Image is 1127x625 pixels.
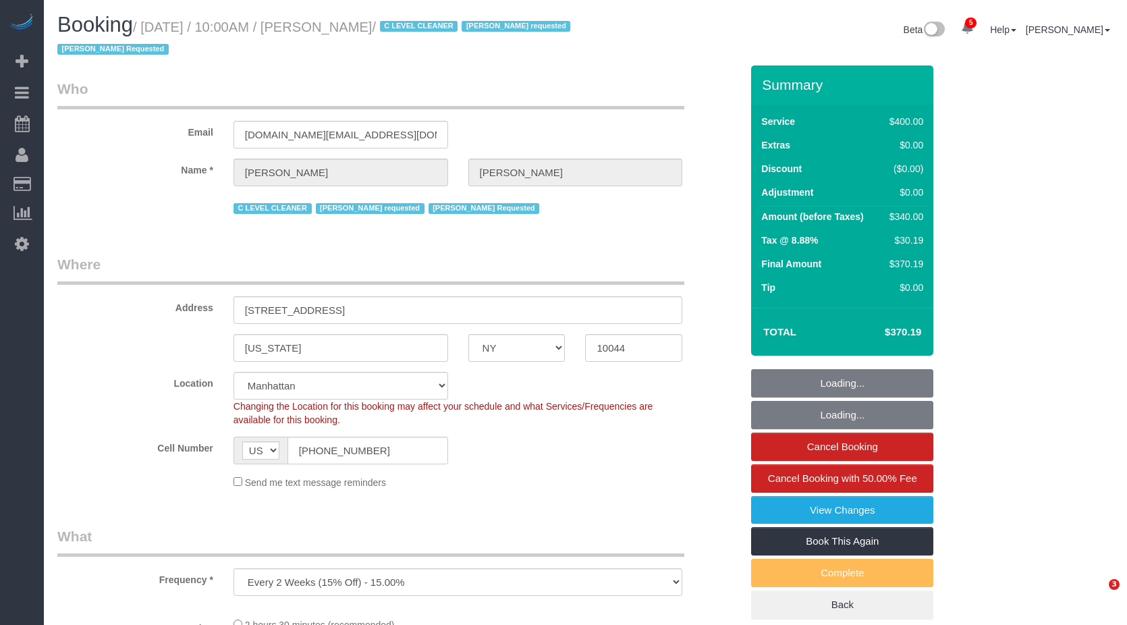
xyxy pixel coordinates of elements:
input: Last Name [468,159,683,186]
a: Cancel Booking with 50.00% Fee [751,464,933,493]
label: Final Amount [761,257,821,271]
a: Back [751,591,933,619]
label: Extras [761,138,790,152]
img: New interface [923,22,945,39]
span: C LEVEL CLEANER [380,21,458,32]
div: ($0.00) [884,162,923,175]
label: Name * [47,159,223,177]
input: Email [233,121,448,148]
label: Location [47,372,223,390]
div: $0.00 [884,281,923,294]
label: Amount (before Taxes) [761,210,863,223]
label: Address [47,296,223,315]
h4: $370.19 [844,327,921,338]
span: Changing the Location for this booking may affect your schedule and what Services/Frequencies are... [233,401,653,425]
input: Zip Code [585,334,682,362]
a: Cancel Booking [751,433,933,461]
span: Booking [57,13,133,36]
div: $340.00 [884,210,923,223]
label: Email [47,121,223,139]
span: Cancel Booking with 50.00% Fee [768,472,917,484]
legend: Where [57,254,684,285]
img: Automaid Logo [8,13,35,32]
div: $30.19 [884,234,923,247]
legend: What [57,526,684,557]
label: Service [761,115,795,128]
span: [PERSON_NAME] requested [316,203,424,214]
a: Beta [904,24,945,35]
span: [PERSON_NAME] Requested [429,203,540,214]
label: Adjustment [761,186,813,199]
small: / [DATE] / 10:00AM / [PERSON_NAME] [57,20,574,57]
div: $0.00 [884,138,923,152]
span: 3 [1109,579,1120,590]
h3: Summary [762,77,927,92]
legend: Who [57,79,684,109]
div: $370.19 [884,257,923,271]
input: First Name [233,159,448,186]
span: C LEVEL CLEANER [233,203,312,214]
label: Cell Number [47,437,223,455]
span: 5 [965,18,977,28]
strong: Total [763,326,796,337]
label: Discount [761,162,802,175]
label: Tip [761,281,775,294]
a: [PERSON_NAME] [1026,24,1110,35]
span: Send me text message reminders [245,477,386,488]
div: $400.00 [884,115,923,128]
iframe: Intercom live chat [1081,579,1114,612]
label: Tax @ 8.88% [761,234,818,247]
label: Frequency * [47,568,223,587]
span: [PERSON_NAME] requested [462,21,570,32]
a: Book This Again [751,527,933,555]
a: 5 [954,13,981,43]
input: Cell Number [287,437,448,464]
div: $0.00 [884,186,923,199]
input: City [233,334,448,362]
span: [PERSON_NAME] Requested [57,44,169,55]
a: Help [990,24,1016,35]
a: View Changes [751,496,933,524]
